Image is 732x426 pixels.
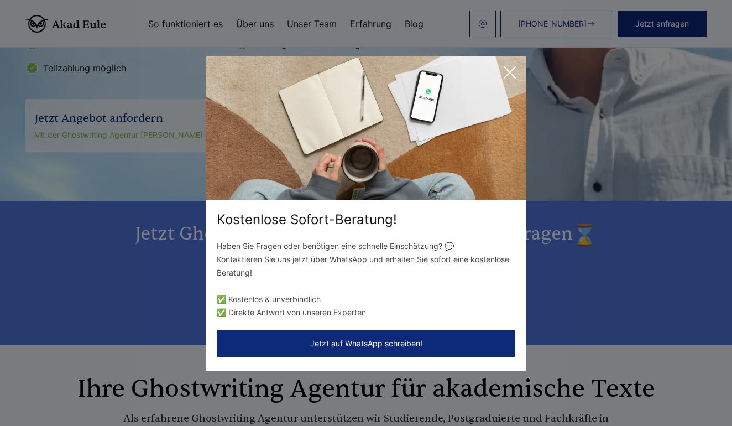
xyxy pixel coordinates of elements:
li: ✅ Direkte Antwort von unseren Experten [217,306,515,319]
img: exit [206,56,526,200]
div: Kostenlose Sofort-Beratung! [206,211,526,228]
p: Haben Sie Fragen oder benötigen eine schnelle Einschätzung? 💬 Kontaktieren Sie uns jetzt über Wha... [217,240,515,279]
li: ✅ Kostenlos & unverbindlich [217,293,515,306]
button: Jetzt auf WhatsApp schreiben! [217,330,515,357]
